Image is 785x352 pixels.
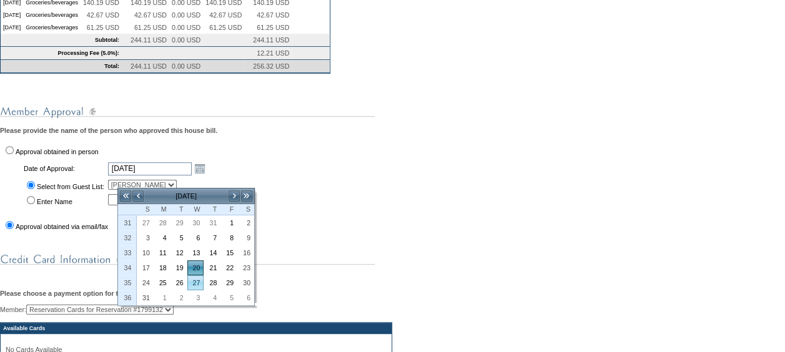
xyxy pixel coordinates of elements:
a: 19 [171,261,187,275]
td: Thursday, September 04, 2025 [204,290,220,305]
span: 12.21 USD [257,49,289,57]
span: 244.11 USD [253,36,289,44]
th: Tuesday [170,204,187,215]
td: Date of Approval: [22,160,106,177]
td: Monday, September 01, 2025 [154,290,170,305]
td: Wednesday, September 03, 2025 [187,290,204,305]
td: Tuesday, August 05, 2025 [170,230,187,245]
a: 3 [188,291,204,305]
td: Saturday, August 02, 2025 [237,215,254,230]
td: Friday, August 08, 2025 [220,230,237,245]
td: Wednesday, July 30, 2025 [187,215,204,230]
td: Friday, August 01, 2025 [220,215,237,230]
a: 13 [188,246,204,260]
a: 28 [154,216,170,230]
a: 31 [137,291,153,305]
td: [DATE] [1,9,23,21]
a: 7 [204,231,220,245]
span: 42.67 USD [257,11,289,19]
a: 28 [204,276,220,290]
th: Friday [220,204,237,215]
a: 6 [188,231,204,245]
td: Saturday, August 16, 2025 [237,245,254,260]
a: 11 [154,246,170,260]
td: Monday, August 18, 2025 [154,260,170,275]
td: Tuesday, August 19, 2025 [170,260,187,275]
a: 30 [188,216,204,230]
td: Wednesday, August 13, 2025 [187,245,204,260]
td: Sunday, August 17, 2025 [137,260,154,275]
a: 2 [238,216,254,230]
th: Thursday [204,204,220,215]
a: 3 [137,231,153,245]
a: 5 [171,231,187,245]
th: Sunday [137,204,154,215]
label: Select from Guest List: [37,183,104,190]
td: [DATE] [144,189,228,203]
th: Wednesday [187,204,204,215]
td: Friday, September 05, 2025 [220,290,237,305]
td: Monday, July 28, 2025 [154,215,170,230]
td: Friday, August 15, 2025 [220,245,237,260]
span: 61.25 USD [257,24,289,31]
td: Tuesday, August 12, 2025 [170,245,187,260]
a: 18 [154,261,170,275]
td: Processing Fee (5.0%): [1,47,122,60]
td: Saturday, August 23, 2025 [237,260,254,275]
td: Saturday, August 09, 2025 [237,230,254,245]
a: 4 [204,291,220,305]
td: Wednesday, August 06, 2025 [187,230,204,245]
a: 14 [204,246,220,260]
td: Groceries/beverages [23,9,81,21]
span: 61.25 USD [134,24,167,31]
td: Groceries/beverages [23,21,81,34]
a: 10 [137,246,153,260]
a: 5 [221,291,237,305]
td: Monday, August 25, 2025 [154,275,170,290]
span: 42.67 USD [134,11,167,19]
a: 22 [221,261,237,275]
th: 33 [118,245,137,260]
td: Monday, August 11, 2025 [154,245,170,260]
a: 6 [238,291,254,305]
a: 8 [221,231,237,245]
a: 21 [204,261,220,275]
a: > [228,190,240,202]
label: Approval obtained in person [16,148,99,155]
a: 9 [238,231,254,245]
a: < [132,190,144,202]
span: 0.00 USD [172,24,200,31]
span: 0.00 USD [172,36,200,44]
a: 24 [137,276,153,290]
th: Saturday [237,204,254,215]
a: 1 [221,216,237,230]
td: Wednesday, August 20, 2025 [187,260,204,275]
span: 244.11 USD [131,62,167,70]
a: 27 [137,216,153,230]
td: Thursday, August 07, 2025 [204,230,220,245]
a: 20 [188,261,204,275]
td: Wednesday, August 27, 2025 [187,275,204,290]
td: Thursday, August 28, 2025 [204,275,220,290]
td: Total: [1,60,122,73]
a: 29 [171,216,187,230]
th: 32 [118,230,137,245]
td: [DATE] [1,21,23,34]
td: Saturday, September 06, 2025 [237,290,254,305]
a: 29 [221,276,237,290]
td: Thursday, August 21, 2025 [204,260,220,275]
th: 34 [118,260,137,275]
td: Friday, August 22, 2025 [220,260,237,275]
span: 244.11 USD [131,36,167,44]
a: 2 [171,291,187,305]
a: << [119,190,132,202]
a: 12 [171,246,187,260]
span: 61.25 USD [209,24,242,31]
a: 23 [238,261,254,275]
a: 27 [188,276,204,290]
td: Sunday, August 03, 2025 [137,230,154,245]
a: 4 [154,231,170,245]
td: Thursday, July 31, 2025 [204,215,220,230]
a: 25 [154,276,170,290]
td: Sunday, August 31, 2025 [137,290,154,305]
